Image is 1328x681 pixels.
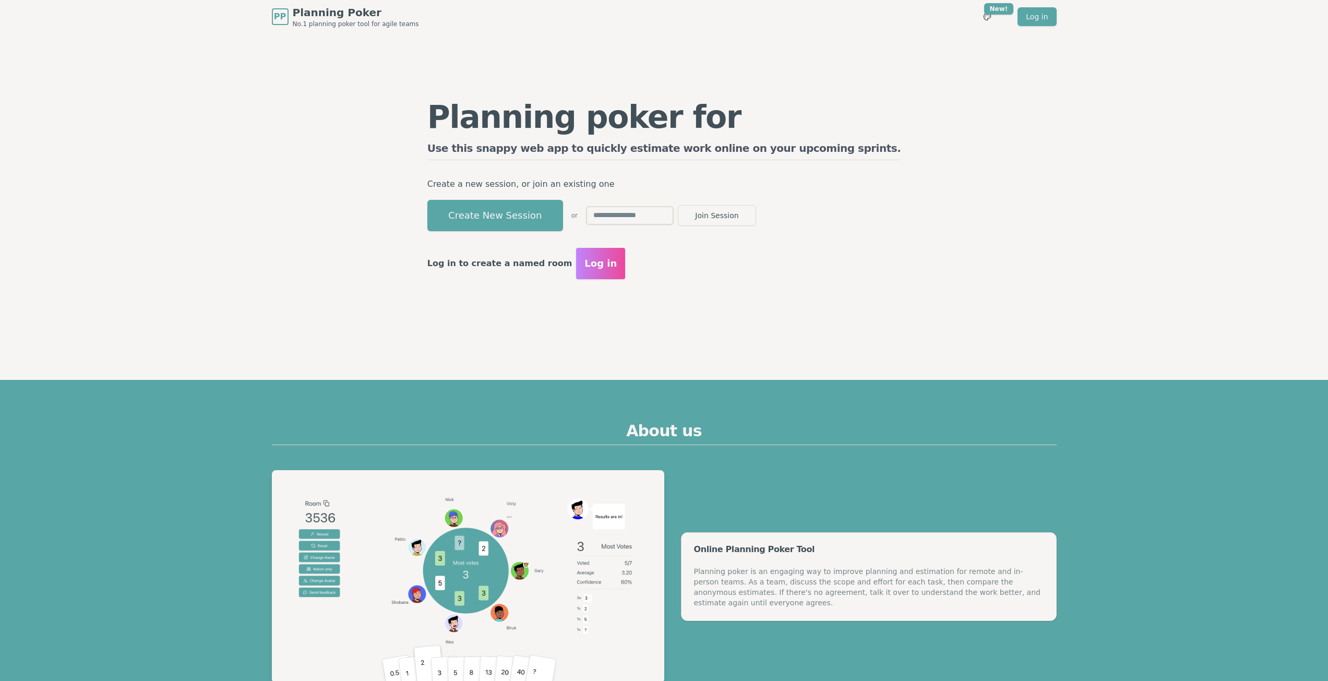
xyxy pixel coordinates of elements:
p: Create a new session, or join an existing one [427,177,901,192]
h2: About us [272,422,1057,445]
span: Planning Poker [293,5,419,20]
span: Log in [584,256,617,271]
span: or [571,211,578,220]
div: Planning poker is an engaging way to improve planning and estimation for remote and in-person tea... [694,566,1044,608]
button: New! [978,7,997,26]
button: Log in [576,248,625,279]
h1: Planning poker for [427,101,901,133]
a: PPPlanning PokerNo.1 planning poker tool for agile teams [272,5,419,28]
a: Log in [1018,7,1056,26]
span: No.1 planning poker tool for agile teams [293,20,419,28]
span: PP [274,10,286,23]
div: Online Planning Poker Tool [694,545,1044,554]
button: Create New Session [427,200,563,231]
button: Join Session [678,205,756,226]
p: Log in to create a named room [427,256,572,271]
h2: Use this snappy web app to quickly estimate work online on your upcoming sprints. [427,141,901,160]
div: New! [984,3,1014,15]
